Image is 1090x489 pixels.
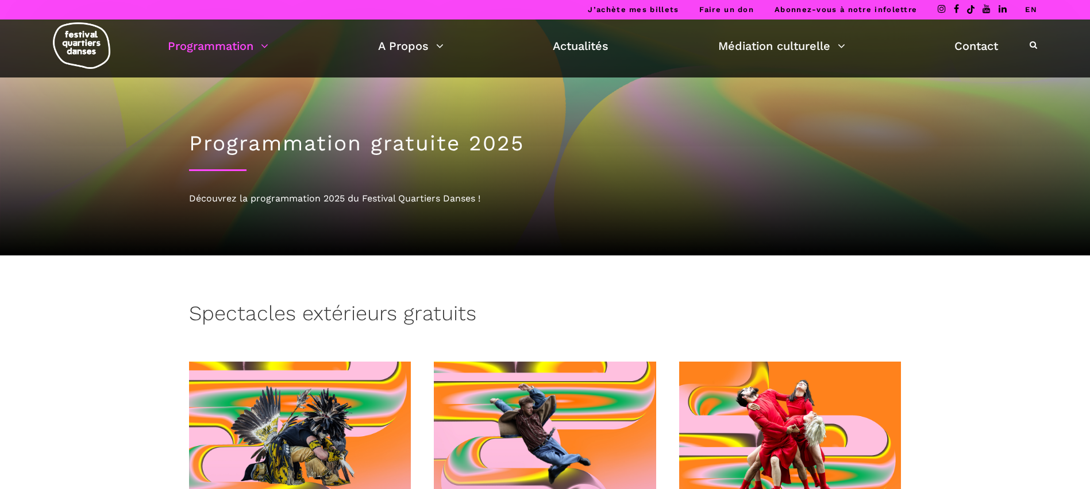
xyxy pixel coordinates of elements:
[378,36,444,56] a: A Propos
[954,36,998,56] a: Contact
[553,36,608,56] a: Actualités
[189,131,902,156] h1: Programmation gratuite 2025
[53,22,110,69] img: logo-fqd-med
[718,36,845,56] a: Médiation culturelle
[775,5,917,14] a: Abonnez-vous à notre infolettre
[189,191,902,206] div: Découvrez la programmation 2025 du Festival Quartiers Danses !
[168,36,268,56] a: Programmation
[1025,5,1037,14] a: EN
[699,5,754,14] a: Faire un don
[588,5,679,14] a: J’achète mes billets
[189,301,476,330] h3: Spectacles extérieurs gratuits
